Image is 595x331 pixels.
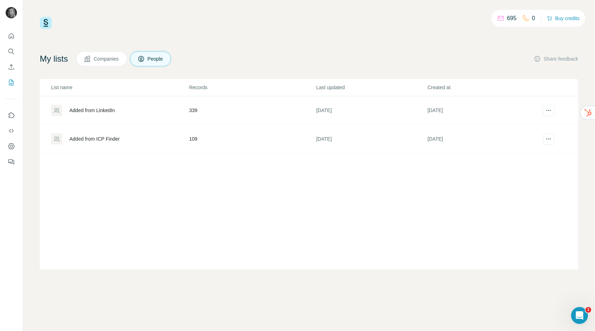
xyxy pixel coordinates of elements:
button: Feedback [6,155,17,168]
td: [DATE] [316,125,427,153]
span: Companies [94,55,119,62]
td: 109 [189,125,316,153]
td: 339 [189,96,316,125]
div: Added from LinkedIn [69,107,115,114]
span: 1 [585,307,591,313]
button: Buy credits [547,13,580,23]
button: Share feedback [534,55,578,62]
div: Added from ICP Finder [69,135,120,142]
button: My lists [6,76,17,89]
button: Enrich CSV [6,61,17,73]
img: Surfe Logo [40,17,52,29]
button: Use Surfe on LinkedIn [6,109,17,122]
button: Use Surfe API [6,124,17,137]
button: actions [543,133,554,145]
p: Last updated [316,84,427,91]
td: [DATE] [427,125,538,153]
iframe: Intercom live chat [571,307,588,324]
p: 695 [507,14,516,23]
td: [DATE] [316,96,427,125]
button: Search [6,45,17,58]
button: Dashboard [6,140,17,153]
button: actions [543,105,554,116]
p: 0 [532,14,535,23]
button: Quick start [6,30,17,42]
p: List name [51,84,188,91]
p: Records [189,84,315,91]
img: Avatar [6,7,17,18]
h4: My lists [40,53,68,65]
p: Created at [427,84,538,91]
span: People [148,55,164,62]
td: [DATE] [427,96,538,125]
